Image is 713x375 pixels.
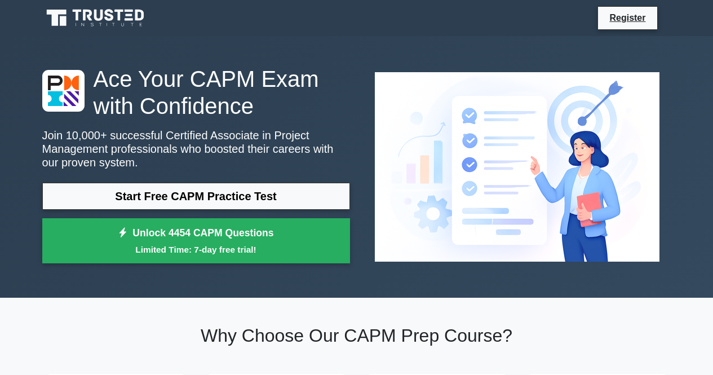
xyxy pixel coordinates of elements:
[42,218,350,263] a: Unlock 4454 CAPM QuestionsLimited Time: 7-day free trial!
[42,325,671,346] h2: Why Choose Our CAPM Prep Course?
[603,11,652,25] a: Register
[366,63,668,271] img: Certified Associate in Project Management Preview
[56,243,336,256] small: Limited Time: 7-day free trial!
[42,129,350,169] p: Join 10,000+ successful Certified Associate in Project Management professionals who boosted their...
[42,183,350,210] a: Start Free CAPM Practice Test
[42,65,350,120] h1: Ace Your CAPM Exam with Confidence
